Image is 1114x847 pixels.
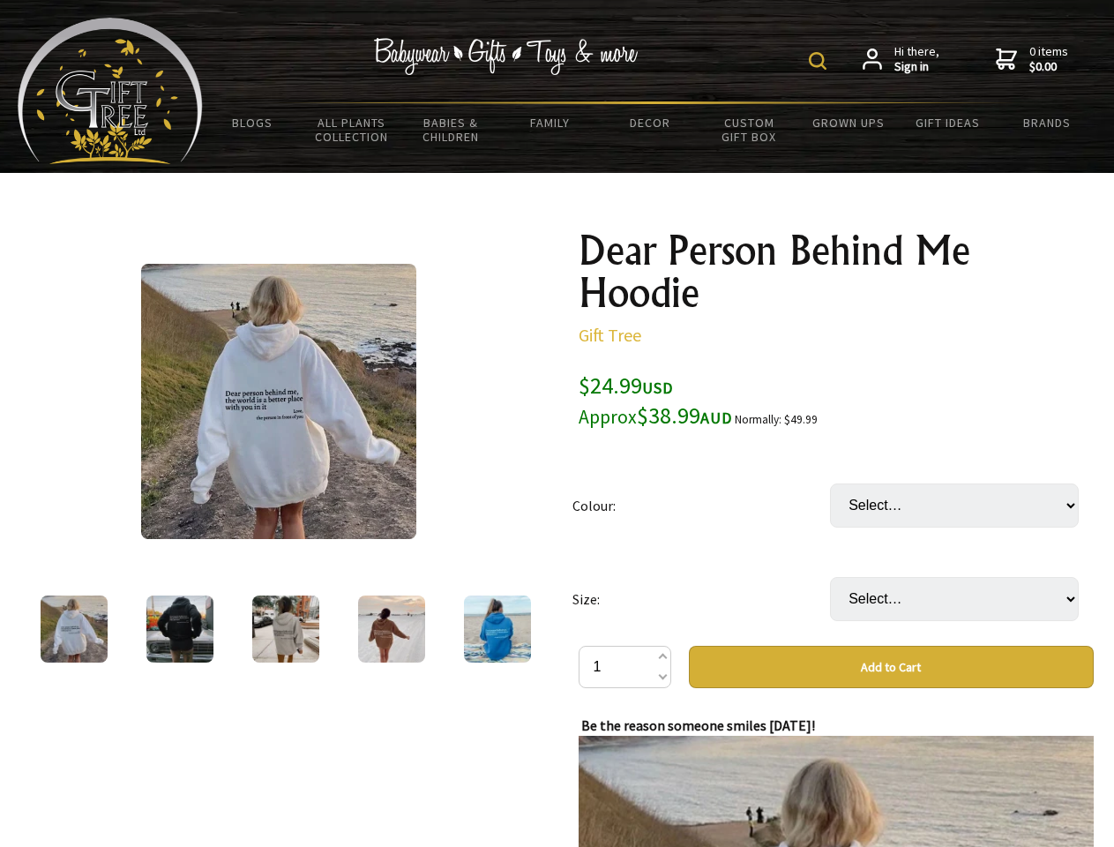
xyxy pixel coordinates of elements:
strong: $0.00 [1029,59,1068,75]
img: Babyware - Gifts - Toys and more... [18,18,203,164]
a: Custom Gift Box [699,104,799,155]
img: Dear Person Behind Me Hoodie [358,596,425,663]
strong: Sign in [894,59,939,75]
td: Size: [572,552,830,646]
a: Babies & Children [401,104,501,155]
td: Colour: [572,459,830,552]
span: AUD [700,408,732,428]
a: Decor [600,104,699,141]
span: USD [642,378,673,398]
a: Family [501,104,601,141]
span: Hi there, [894,44,939,75]
img: Dear Person Behind Me Hoodie [464,596,531,663]
span: 0 items [1029,43,1068,75]
img: product search [809,52,826,70]
a: 0 items$0.00 [996,44,1068,75]
img: Dear Person Behind Me Hoodie [41,596,108,663]
img: Dear Person Behind Me Hoodie [141,264,416,539]
a: Brands [998,104,1097,141]
img: Dear Person Behind Me Hoodie [252,596,319,663]
a: BLOGS [203,104,303,141]
a: Gift Tree [579,324,641,346]
a: All Plants Collection [303,104,402,155]
h1: Dear Person Behind Me Hoodie [579,229,1094,314]
a: Gift Ideas [898,104,998,141]
img: Dear Person Behind Me Hoodie [146,596,213,663]
button: Add to Cart [689,646,1094,688]
img: Babywear - Gifts - Toys & more [374,38,639,75]
small: Approx [579,405,637,429]
span: $24.99 $38.99 [579,371,732,430]
a: Grown Ups [798,104,898,141]
a: Hi there,Sign in [863,44,939,75]
small: Normally: $49.99 [735,412,818,427]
